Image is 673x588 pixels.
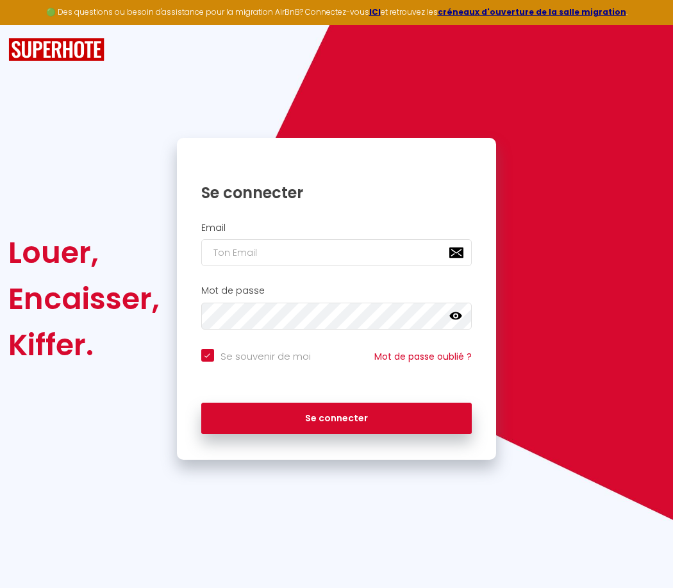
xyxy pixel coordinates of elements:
button: Se connecter [201,403,472,435]
div: Encaisser, [8,276,160,322]
h2: Mot de passe [201,285,472,296]
a: créneaux d'ouverture de la salle migration [438,6,626,17]
input: Ton Email [201,239,472,266]
img: SuperHote logo [8,38,104,62]
div: Kiffer. [8,322,160,368]
a: Mot de passe oublié ? [374,350,472,363]
div: Louer, [8,230,160,276]
h1: Se connecter [201,183,472,203]
a: ICI [369,6,381,17]
h2: Email [201,223,472,233]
